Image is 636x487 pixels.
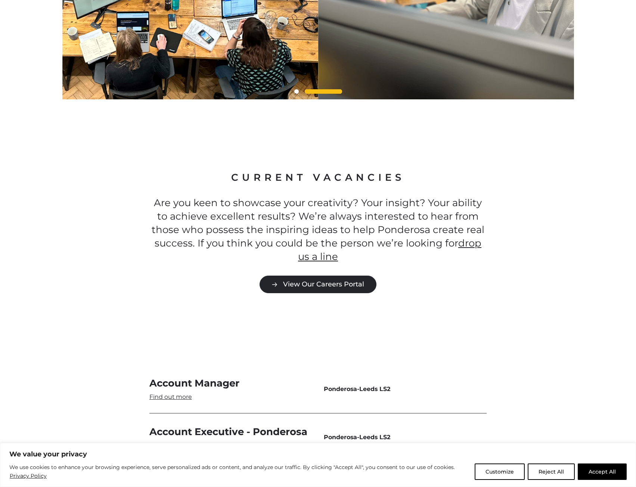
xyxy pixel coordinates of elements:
a: Account Executive - Ponderosa [149,425,312,450]
p: We use cookies to enhance your browsing experience, serve personalized ads or content, and analyz... [9,463,469,481]
button: Reject All [528,463,575,480]
a: View Our Careers Portal [260,276,376,293]
span: Leeds LS2 [359,434,390,441]
span: Leeds LS2 [359,385,390,393]
span: - [324,433,487,442]
a: Account Manager [149,377,312,401]
span: - [324,385,487,394]
button: Accept All [578,463,627,480]
button: Customize [475,463,525,480]
h2: Current Vacancies [149,171,487,184]
span: Ponderosa [324,385,357,393]
p: We value your privacy [9,450,627,459]
span: Ponderosa [324,434,357,441]
p: Are you keen to showcase your creativity? Your insight? Your ability to achieve excellent results... [149,196,487,264]
a: Privacy Policy [9,471,47,480]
